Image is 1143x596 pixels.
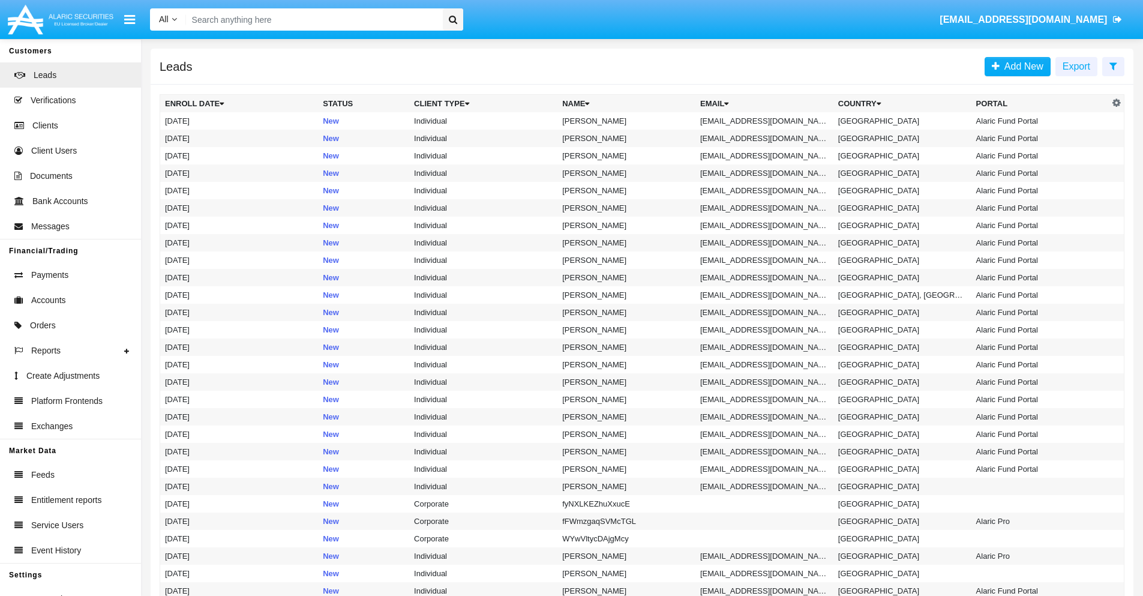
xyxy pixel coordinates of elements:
[318,304,409,321] td: New
[318,443,409,460] td: New
[160,112,319,130] td: [DATE]
[695,217,833,234] td: [EMAIL_ADDRESS][DOMAIN_NAME]
[833,234,971,251] td: [GEOGRAPHIC_DATA]
[833,286,971,304] td: [GEOGRAPHIC_DATA], [GEOGRAPHIC_DATA]
[160,95,319,113] th: Enroll Date
[409,286,557,304] td: Individual
[318,199,409,217] td: New
[971,356,1109,373] td: Alaric Fund Portal
[557,164,695,182] td: [PERSON_NAME]
[971,286,1109,304] td: Alaric Fund Portal
[160,373,319,391] td: [DATE]
[318,426,409,443] td: New
[409,112,557,130] td: Individual
[695,130,833,147] td: [EMAIL_ADDRESS][DOMAIN_NAME]
[557,408,695,426] td: [PERSON_NAME]
[695,286,833,304] td: [EMAIL_ADDRESS][DOMAIN_NAME]
[31,220,70,233] span: Messages
[695,391,833,408] td: [EMAIL_ADDRESS][DOMAIN_NAME]
[833,547,971,565] td: [GEOGRAPHIC_DATA]
[318,373,409,391] td: New
[160,460,319,478] td: [DATE]
[695,234,833,251] td: [EMAIL_ADDRESS][DOMAIN_NAME]
[971,373,1109,391] td: Alaric Fund Portal
[409,408,557,426] td: Individual
[31,345,61,357] span: Reports
[557,426,695,443] td: [PERSON_NAME]
[971,460,1109,478] td: Alaric Fund Portal
[160,286,319,304] td: [DATE]
[833,443,971,460] td: [GEOGRAPHIC_DATA]
[971,130,1109,147] td: Alaric Fund Portal
[31,494,102,507] span: Entitlement reports
[833,130,971,147] td: [GEOGRAPHIC_DATA]
[557,547,695,565] td: [PERSON_NAME]
[160,182,319,199] td: [DATE]
[1063,61,1090,71] span: Export
[1055,57,1097,76] button: Export
[160,547,319,565] td: [DATE]
[695,112,833,130] td: [EMAIL_ADDRESS][DOMAIN_NAME]
[557,199,695,217] td: [PERSON_NAME]
[160,234,319,251] td: [DATE]
[833,513,971,530] td: [GEOGRAPHIC_DATA]
[833,530,971,547] td: [GEOGRAPHIC_DATA]
[971,339,1109,356] td: Alaric Fund Portal
[318,147,409,164] td: New
[409,147,557,164] td: Individual
[971,391,1109,408] td: Alaric Fund Portal
[160,478,319,495] td: [DATE]
[31,519,83,532] span: Service Users
[318,356,409,373] td: New
[833,269,971,286] td: [GEOGRAPHIC_DATA]
[833,304,971,321] td: [GEOGRAPHIC_DATA]
[31,94,76,107] span: Verifications
[557,391,695,408] td: [PERSON_NAME]
[695,408,833,426] td: [EMAIL_ADDRESS][DOMAIN_NAME]
[557,443,695,460] td: [PERSON_NAME]
[1000,61,1043,71] span: Add New
[557,495,695,513] td: fyNXLKEZhuXxucE
[318,286,409,304] td: New
[409,164,557,182] td: Individual
[409,339,557,356] td: Individual
[695,269,833,286] td: [EMAIL_ADDRESS][DOMAIN_NAME]
[409,251,557,269] td: Individual
[409,182,557,199] td: Individual
[695,147,833,164] td: [EMAIL_ADDRESS][DOMAIN_NAME]
[557,304,695,321] td: [PERSON_NAME]
[833,495,971,513] td: [GEOGRAPHIC_DATA]
[409,321,557,339] td: Individual
[934,3,1128,37] a: [EMAIL_ADDRESS][DOMAIN_NAME]
[833,95,971,113] th: Country
[318,408,409,426] td: New
[409,391,557,408] td: Individual
[971,443,1109,460] td: Alaric Fund Portal
[409,513,557,530] td: Corporate
[186,8,439,31] input: Search
[31,544,81,557] span: Event History
[833,199,971,217] td: [GEOGRAPHIC_DATA]
[318,478,409,495] td: New
[31,145,77,157] span: Client Users
[940,14,1107,25] span: [EMAIL_ADDRESS][DOMAIN_NAME]
[318,547,409,565] td: New
[833,565,971,582] td: [GEOGRAPHIC_DATA]
[557,234,695,251] td: [PERSON_NAME]
[409,460,557,478] td: Individual
[34,69,56,82] span: Leads
[31,294,66,307] span: Accounts
[833,182,971,199] td: [GEOGRAPHIC_DATA]
[833,217,971,234] td: [GEOGRAPHIC_DATA]
[409,547,557,565] td: Individual
[318,391,409,408] td: New
[971,304,1109,321] td: Alaric Fund Portal
[971,408,1109,426] td: Alaric Fund Portal
[160,321,319,339] td: [DATE]
[318,321,409,339] td: New
[695,182,833,199] td: [EMAIL_ADDRESS][DOMAIN_NAME]
[160,356,319,373] td: [DATE]
[695,443,833,460] td: [EMAIL_ADDRESS][DOMAIN_NAME]
[971,426,1109,443] td: Alaric Fund Portal
[409,234,557,251] td: Individual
